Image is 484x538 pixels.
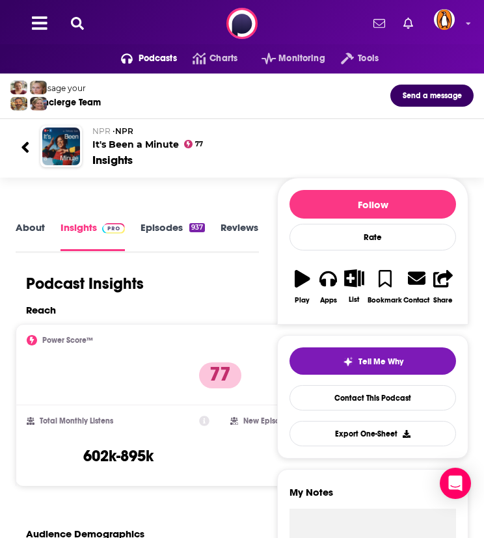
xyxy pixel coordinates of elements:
[10,97,27,111] img: Jon Profile
[199,362,241,388] p: 77
[368,296,402,304] div: Bookmark
[113,126,133,136] span: •
[42,336,93,345] h2: Power Score™
[26,304,56,316] h2: Reach
[105,48,177,69] button: open menu
[342,261,368,312] button: List
[349,295,359,304] div: List
[403,295,429,304] div: Contact
[403,261,430,312] a: Contact
[195,142,203,147] span: 77
[92,153,133,167] div: Insights
[430,261,456,312] button: Share
[367,261,403,312] button: Bookmark
[289,421,456,446] button: Export One-Sheet
[32,83,101,93] div: Message your
[368,12,390,34] a: Show notifications dropdown
[246,48,325,69] button: open menu
[398,12,418,34] a: Show notifications dropdown
[60,221,125,251] a: InsightsPodchaser Pro
[320,296,337,304] div: Apps
[289,224,456,250] div: Rate
[289,385,456,410] a: Contact This Podcast
[189,223,205,232] div: 937
[92,126,463,150] h2: It's Been a Minute
[433,296,453,304] div: Share
[434,9,463,38] a: Logged in as penguin_portfolio
[316,261,342,312] button: Apps
[16,221,45,251] a: About
[289,486,456,509] label: My Notes
[440,468,471,499] div: Open Intercom Messenger
[289,190,456,219] button: Follow
[141,221,205,251] a: Episodes937
[434,9,455,30] img: User Profile
[209,49,237,68] span: Charts
[278,49,325,68] span: Monitoring
[289,347,456,375] button: tell me why sparkleTell Me Why
[243,416,315,425] h2: New Episode Listens
[32,97,101,108] div: Concierge Team
[221,221,273,251] a: Reviews5
[358,356,403,367] span: Tell Me Why
[226,8,258,39] img: Podchaser - Follow, Share and Rate Podcasts
[139,49,177,68] span: Podcasts
[40,416,113,425] h2: Total Monthly Listens
[26,274,144,293] h1: Podcast Insights
[83,446,154,466] h3: 602k-895k
[434,9,455,30] span: Logged in as penguin_portfolio
[325,48,379,69] button: open menu
[10,81,27,94] img: Sydney Profile
[358,49,379,68] span: Tools
[390,85,474,107] button: Send a message
[289,261,316,312] button: Play
[343,356,353,367] img: tell me why sparkle
[92,126,111,136] span: NPR
[102,223,125,234] img: Podchaser Pro
[42,128,80,165] img: It's Been a Minute
[295,296,310,304] div: Play
[177,48,237,69] a: Charts
[30,81,47,94] img: Jules Profile
[115,126,133,136] a: NPR
[30,97,47,111] img: Barbara Profile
